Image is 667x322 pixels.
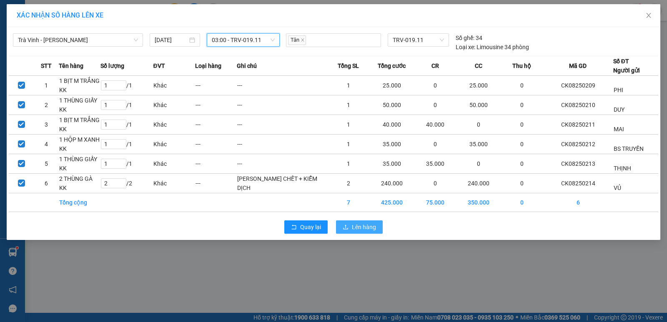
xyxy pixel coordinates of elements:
td: / 1 [100,76,153,95]
td: --- [237,154,328,174]
span: DUY [614,106,624,113]
span: Tổng cước [378,61,406,70]
td: 2 [34,95,59,115]
span: Mã GD [569,61,587,70]
span: upload [343,224,349,231]
td: 40.000 [414,115,456,135]
td: 0 [456,154,501,174]
span: Số lượng [100,61,124,70]
span: STT [41,61,52,70]
span: XÁC NHẬN SỐ HÀNG LÊN XE [17,11,103,19]
td: 5 [34,154,59,174]
td: 0 [456,115,501,135]
td: 240.000 [369,174,414,193]
strong: BIÊN NHẬN GỬI HÀNG [28,5,97,12]
span: Increase Value [117,140,126,144]
td: 1 [328,115,369,135]
span: 03:00 - TRV-019.11 [212,34,275,46]
td: 50.000 [456,95,501,115]
span: up [119,120,124,125]
span: VỦ [614,185,621,191]
span: down [119,105,124,110]
span: CR [431,61,439,70]
td: --- [195,76,237,95]
span: rollback [291,224,297,231]
span: VỦ [52,16,60,24]
span: GIAO: [3,54,113,70]
td: CK08250213 [543,154,613,174]
span: down [119,125,124,130]
span: Increase Value [117,159,126,164]
td: 0 [501,135,543,154]
div: 34 [456,33,482,42]
td: --- [237,135,328,154]
span: [PERSON_NAME] CHẾT + KIỄM DỊCH [3,54,113,70]
span: up [119,179,124,184]
span: Decrease Value [117,144,126,149]
td: 6 [34,174,59,193]
td: 1 HỘP M XANH KK [59,135,100,154]
span: close [301,38,305,42]
td: 0 [501,95,543,115]
input: 12/08/2025 [155,35,188,45]
td: 35.000 [369,154,414,174]
td: 40.000 [369,115,414,135]
span: down [119,85,124,90]
span: up [119,101,124,106]
span: VP Cầu Kè - [17,16,60,24]
td: 0 [501,174,543,193]
td: 35.000 [414,154,456,174]
td: 425.000 [369,193,414,212]
td: 3 [34,115,59,135]
span: MAI [614,126,624,132]
td: 1 THÙNG GIẤY KK [59,154,100,174]
td: / 1 [100,135,153,154]
td: 0 [501,154,543,174]
td: CK08250211 [543,115,613,135]
td: 0 [501,115,543,135]
span: Increase Value [117,120,126,125]
td: Khác [153,115,195,135]
td: / 1 [100,154,153,174]
button: Close [637,4,660,27]
span: VP [PERSON_NAME] ([GEOGRAPHIC_DATA]) [3,28,84,44]
td: 0 [414,76,456,95]
td: Khác [153,135,195,154]
span: Decrease Value [117,125,126,129]
td: CK08250212 [543,135,613,154]
p: NHẬN: [3,28,122,44]
span: THỊNH [614,165,631,172]
td: --- [237,76,328,95]
td: CK08250214 [543,174,613,193]
td: 25.000 [369,76,414,95]
td: --- [195,115,237,135]
td: 1 BỊT M TRẮNG KK [59,115,100,135]
span: Tân [288,35,306,45]
td: CK08250209 [543,76,613,95]
span: CC [475,61,482,70]
td: 1 [328,154,369,174]
span: Decrease Value [117,105,126,110]
span: Quay lại [300,222,321,232]
td: 0 [414,95,456,115]
span: HƯNG [45,45,64,53]
span: Ghi chú [237,61,257,70]
span: close [645,12,652,19]
td: --- [195,95,237,115]
span: Lên hàng [352,222,376,232]
td: 240.000 [456,174,501,193]
td: 1 [328,76,369,95]
td: Khác [153,154,195,174]
span: Decrease Value [117,183,126,188]
td: 4 [34,135,59,154]
td: 2 [328,174,369,193]
td: 1 BỊT M TRẮNG KK [59,76,100,95]
td: 1 [34,76,59,95]
span: up [119,160,124,165]
td: [PERSON_NAME] CHẾT + KIỄM DỊCH [237,174,328,193]
td: 0 [501,193,543,212]
td: 1 THÙNG GIẤY KK [59,95,100,115]
td: 50.000 [369,95,414,115]
td: 6 [543,193,613,212]
span: down [119,164,124,169]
